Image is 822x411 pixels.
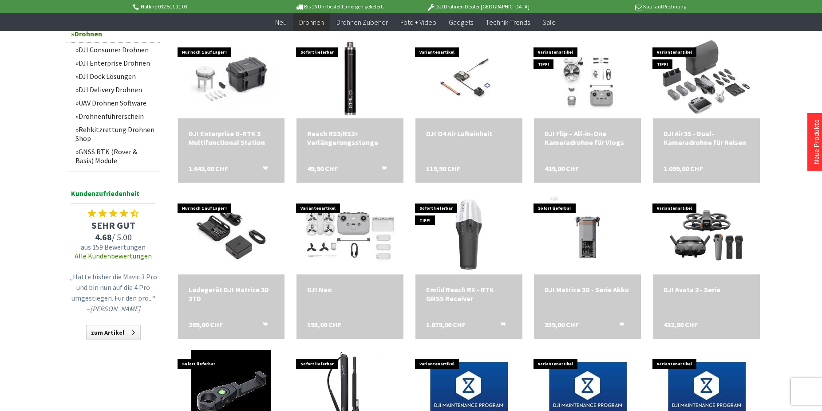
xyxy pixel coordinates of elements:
span: / 5.00 [67,231,160,243]
span: Drohnen [299,18,324,27]
a: DJI Neo 195,00 CHF [307,285,393,294]
img: Reach RS3/RS2+ Verlängerungsstange [310,39,390,118]
img: DJI Neo [303,195,397,274]
span: Sale [542,18,556,27]
span: Gadgets [449,18,473,27]
div: DJI Neo [307,285,393,294]
em: [PERSON_NAME] [90,304,140,313]
a: DJI Enterprise Drohnen [71,56,160,70]
button: In den Warenkorb [490,320,511,332]
a: Sale [536,13,562,31]
p: Bis 16 Uhr bestellt, morgen geliefert. [270,1,408,12]
div: DJI Matrice 3D - Serie Akku [545,285,630,294]
span: Kundenzufriedenheit [71,188,155,204]
div: DJI Air 3S - Dual-Kameradrohne für Reisen [664,129,749,147]
span: Drohnen Zubehör [336,18,388,27]
span: 1.679,00 CHF [426,320,466,329]
div: Reach RS3/RS2+ Verlängerungsstange [307,129,393,147]
a: Drohnen [293,13,330,31]
span: Technik-Trends [486,18,530,27]
a: Neue Produkte [812,119,821,164]
img: DJI Air 3S - Dual-Kameradrohne für Reisen [659,39,754,118]
span: aus 159 Bewertungen [67,243,160,251]
p: DJI Drohnen Dealer [GEOGRAPHIC_DATA] [409,1,547,12]
a: zum Artikel [86,325,141,340]
img: Ladegerät DJI Matrice 3D 3TD [178,195,285,274]
a: UAV Drohnen Software [71,96,160,110]
a: DJI Flip – All-in-One Kameradrohne für Vlogs 439,00 CHF [545,129,630,147]
span: 439,00 CHF [545,164,579,173]
img: DJI Avata 2 - Serie [667,195,747,274]
div: Emlid Reach RX - RTK GNSS Receiver [426,285,512,303]
img: DJI Matrice 3D - Serie Akku [548,195,628,274]
span: 1.099,00 CHF [664,164,703,173]
span: 269,00 CHF [189,320,223,329]
button: In den Warenkorb [252,320,273,332]
button: In den Warenkorb [608,320,629,332]
img: Emlid Reach RX - RTK GNSS Receiver [429,195,509,274]
a: Neu [269,13,293,31]
a: Ladegerät DJI Matrice 3D 3TD 269,00 CHF In den Warenkorb [189,285,274,303]
a: DJI Delivery Drohnen [71,83,160,96]
button: In den Warenkorb [252,164,273,176]
span: 4.68 [95,231,112,243]
a: Emlid Reach RX - RTK GNSS Receiver 1.679,00 CHF In den Warenkorb [426,285,512,303]
a: Rehkitzrettung Drohnen Shop [71,123,160,145]
img: DJI O4 Air Lufteinheit [415,39,522,118]
img: DJI Enterprise D-RTK 3 Multifunctional Station [178,39,285,118]
span: 119,90 CHF [426,164,460,173]
div: DJI Avata 2 - Serie [664,285,749,294]
img: DJI Flip – All-in-One Kameradrohne für Vlogs [534,39,641,118]
a: DJI Dock Lösungen [71,70,160,83]
span: 195,00 CHF [307,320,341,329]
a: Drohnenführerschein [71,110,160,123]
a: Technik-Trends [479,13,536,31]
div: DJI Flip – All-in-One Kameradrohne für Vlogs [545,129,630,147]
p: „Hatte bisher die Mavic 3 Pro und bin nun auf die 4 Pro umgestiegen. Für den pro...“ – [69,271,158,314]
a: DJI O4 Air Lufteinheit 119,90 CHF [426,129,512,138]
span: 49,90 CHF [307,164,338,173]
a: DJI Air 3S - Dual-Kameradrohne für Reisen 1.099,00 CHF [664,129,749,147]
span: 359,00 CHF [545,320,579,329]
span: Foto + Video [400,18,436,27]
p: Hotline 032 511 11 03 [131,1,270,12]
div: Ladegerät DJI Matrice 3D 3TD [189,285,274,303]
a: Foto + Video [394,13,443,31]
div: DJI Enterprise D-RTK 3 Multifunctional Station [189,129,274,147]
a: Reach RS3/RS2+ Verlängerungsstange 49,90 CHF In den Warenkorb [307,129,393,147]
a: DJI Consumer Drohnen [71,43,160,56]
button: In den Warenkorb [371,164,392,176]
a: DJI Matrice 3D - Serie Akku 359,00 CHF In den Warenkorb [545,285,630,294]
span: 1.643,00 CHF [189,164,228,173]
span: SEHR GUT [67,219,160,231]
a: Alle Kundenbewertungen [75,251,152,260]
a: DJI Avata 2 - Serie 432,00 CHF [664,285,749,294]
a: GNSS RTK (Rover & Basis) Module [71,145,160,167]
p: Kauf auf Rechnung [547,1,686,12]
span: Neu [275,18,287,27]
a: Drohnen [67,25,160,43]
div: DJI O4 Air Lufteinheit [426,129,512,138]
span: 432,00 CHF [664,320,698,329]
a: Gadgets [443,13,479,31]
a: Drohnen Zubehör [330,13,394,31]
a: DJI Enterprise D-RTK 3 Multifunctional Station 1.643,00 CHF In den Warenkorb [189,129,274,147]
